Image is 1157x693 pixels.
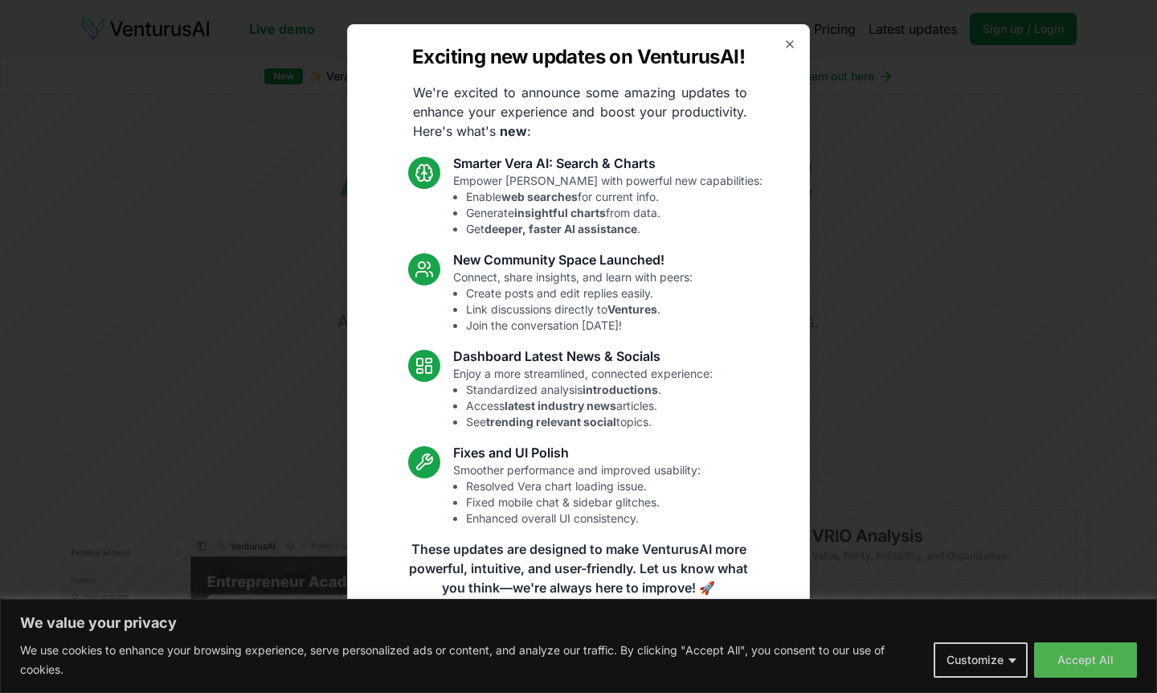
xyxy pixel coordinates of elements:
li: Join the conversation [DATE]! [466,318,693,334]
p: These updates are designed to make VenturusAI more powerful, intuitive, and user-friendly. Let us... [399,539,758,597]
p: Connect, share insights, and learn with peers: [453,269,693,334]
strong: insightful charts [514,206,606,219]
strong: web searches [501,190,578,203]
p: Smoother performance and improved usability: [453,462,701,527]
li: Get . [466,221,762,237]
li: Fixed mobile chat & sidebar glitches. [466,494,701,511]
li: Resolved Vera chart loading issue. [466,478,701,494]
h2: Exciting new updates on VenturusAI! [412,44,745,70]
li: Generate from data. [466,205,762,221]
p: Empower [PERSON_NAME] with powerful new capabilities: [453,173,762,237]
li: Enable for current info. [466,189,762,205]
h3: New Community Space Launched! [453,250,693,269]
a: Read the full announcement on our blog! [458,617,699,649]
li: Standardized analysis . [466,382,713,398]
strong: introductions [583,383,658,396]
strong: latest industry news [505,399,616,412]
h3: Smarter Vera AI: Search & Charts [453,154,762,173]
strong: deeper, faster AI assistance [484,222,637,236]
li: Enhanced overall UI consistency. [466,511,701,527]
p: Enjoy a more streamlined, connected experience: [453,366,713,430]
li: Link discussions directly to . [466,301,693,318]
h3: Dashboard Latest News & Socials [453,346,713,366]
li: See topics. [466,414,713,430]
li: Create posts and edit replies easily. [466,285,693,301]
strong: new [500,123,527,139]
strong: trending relevant social [486,415,616,429]
li: Access articles. [466,398,713,414]
p: We're excited to announce some amazing updates to enhance your experience and boost your producti... [400,83,760,141]
h3: Fixes and UI Polish [453,443,701,462]
strong: Ventures [607,302,657,316]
